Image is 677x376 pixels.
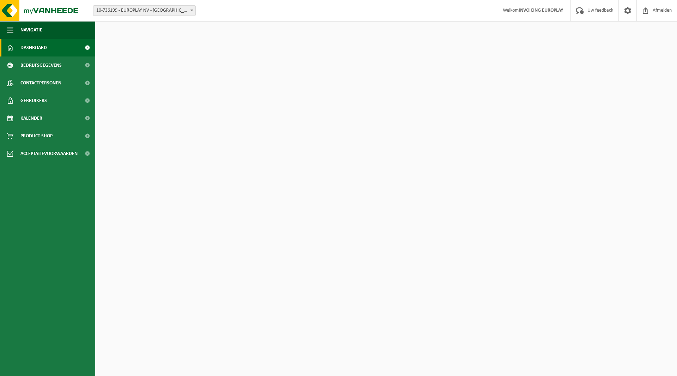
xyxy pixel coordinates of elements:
span: Acceptatievoorwaarden [20,145,78,162]
span: 10-736199 - EUROPLAY NV - DENDERMONDE [93,6,195,16]
span: Gebruikers [20,92,47,109]
strong: INVOICING EUROPLAY [519,8,563,13]
span: Product Shop [20,127,53,145]
span: Bedrijfsgegevens [20,56,62,74]
span: Kalender [20,109,42,127]
span: 10-736199 - EUROPLAY NV - DENDERMONDE [93,5,196,16]
span: Navigatie [20,21,42,39]
span: Contactpersonen [20,74,61,92]
span: Dashboard [20,39,47,56]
